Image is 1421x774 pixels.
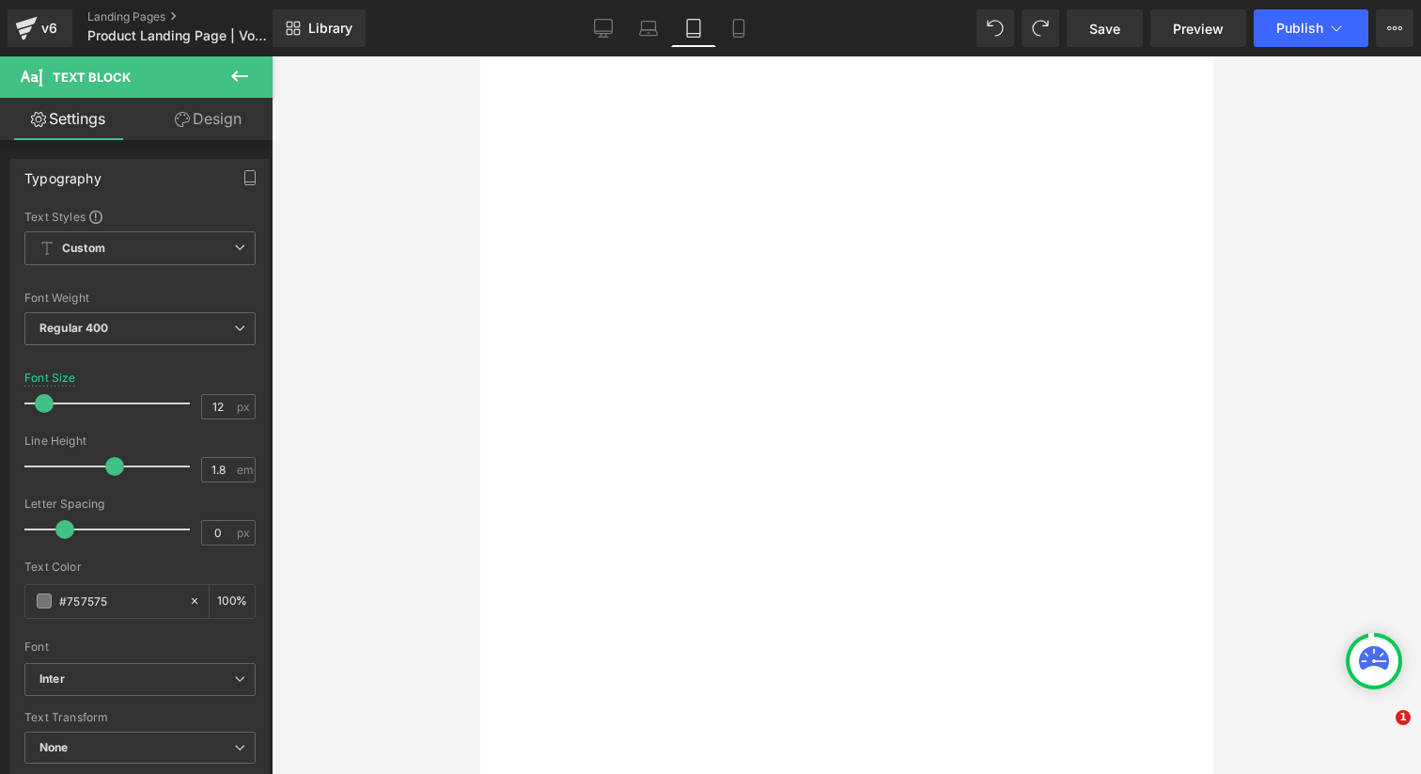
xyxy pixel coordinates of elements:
[1150,9,1246,47] a: Preview
[626,9,671,47] a: Laptop
[1357,710,1402,755] iframe: Intercom live chat
[671,9,716,47] a: Tablet
[237,527,253,539] span: px
[39,671,65,687] i: Inter
[1254,9,1368,47] button: Publish
[87,9,304,24] a: Landing Pages
[237,401,253,413] span: px
[1276,21,1323,36] span: Publish
[273,9,366,47] a: New Library
[87,28,268,43] span: Product Landing Page | Volume Herbal Mix
[24,209,256,224] div: Text Styles
[210,585,255,618] div: %
[716,9,761,47] a: Mobile
[24,498,256,511] div: Letter Spacing
[8,9,72,47] a: v6
[24,292,256,305] div: Font Weight
[140,98,276,140] a: Design
[38,16,61,40] div: v6
[24,160,101,186] div: Typography
[39,740,69,754] b: None
[24,561,256,574] div: Text Color
[1396,710,1411,725] span: 1
[39,321,109,335] b: Regular 400
[24,434,256,448] div: Line Height
[1376,9,1413,47] button: More
[581,9,626,47] a: Desktop
[59,591,180,611] input: Color
[62,241,105,257] b: Custom
[308,20,352,37] span: Library
[1022,9,1059,47] button: Redo
[24,640,256,654] div: Font
[237,464,253,476] span: em
[24,711,256,724] div: Text Transform
[53,70,131,85] span: Text Block
[1173,19,1224,39] span: Preview
[1089,19,1120,39] span: Save
[24,371,76,385] div: Font Size
[976,9,1014,47] button: Undo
